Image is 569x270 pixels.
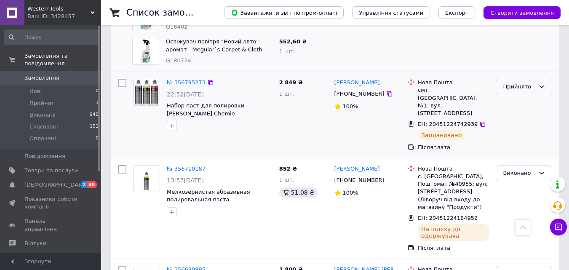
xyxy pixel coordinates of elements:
span: 2 849 ₴ [279,79,303,86]
span: Експорт [445,10,469,16]
a: Мелкозернистая абразивная полировальная паста [PERSON_NAME] Chemie Fine Cut F6.01 250 мл [167,189,259,219]
span: Відгуки [24,240,46,247]
img: Фото товару [141,166,152,192]
span: ЕН: 20451224184952 [418,215,478,221]
a: Набор паст для полировки [PERSON_NAME] Chemie [167,102,244,117]
span: Управління статусами [359,10,423,16]
input: Пошук [4,29,99,45]
button: Створити замовлення [484,6,561,19]
span: 100% [343,190,358,196]
span: Створити замовлення [490,10,554,16]
div: Прийнято [503,83,535,91]
span: 100% [343,103,358,110]
span: 2 [80,181,87,188]
a: № 356710187 [167,166,206,172]
img: Фото товару [133,38,159,64]
span: 13:57[DATE] [167,177,204,184]
span: 1 шт. [279,91,294,97]
a: № 356795273 [167,79,206,86]
span: 30 [87,181,97,188]
div: 51.08 ₴ [279,187,318,198]
span: [DEMOGRAPHIC_DATA] [24,181,87,189]
div: Виконано [503,169,535,178]
span: Оплачені [29,135,56,142]
button: Чат з покупцем [550,219,567,235]
div: Ваш ID: 3428457 [27,13,101,20]
span: 191 [90,123,99,131]
span: Показники роботи компанії [24,195,78,211]
span: Нові [29,88,42,95]
a: Фото товару [133,79,160,106]
a: Фото товару [133,165,160,192]
span: WesternTools [27,5,91,13]
span: 552,60 ₴ [279,38,307,45]
span: 940 [90,111,99,119]
h1: Список замовлень [126,8,212,18]
span: Прийняті [29,99,56,107]
div: Нова Пошта [418,79,489,86]
span: ЕН: 20451224742939 [418,121,478,127]
button: Завантажити звіт по пром-оплаті [224,6,344,19]
span: 1 шт. [279,48,295,54]
a: Створити замовлення [475,9,561,16]
button: Експорт [438,6,476,19]
span: 0 [96,135,99,142]
span: 1 шт. [279,176,294,183]
div: Післяплата [418,144,489,151]
span: Повідомлення [24,152,65,160]
span: Товари та послуги [24,167,78,174]
div: Післяплата [418,244,489,252]
a: [PERSON_NAME] [334,165,380,173]
span: Виконані [29,111,56,119]
img: Фото товару [134,79,159,105]
span: G180724 [166,57,191,64]
a: Освіжувач повітря "Новий авто" аромат - Meguiar`s Carpet & Cloth Re-Fresher 709 мл. (G180724) [166,38,262,60]
div: [PHONE_NUMBER] [333,88,386,99]
span: 22:52[DATE] [167,91,204,98]
span: Замовлення та повідомлення [24,52,101,67]
span: Скасовані [29,123,58,131]
a: [PERSON_NAME] [334,79,380,87]
button: Управління статусами [352,6,430,19]
span: 3 [96,99,99,107]
div: Заплановано [418,130,465,140]
div: Нова Пошта [418,165,489,173]
span: Замовлення [24,74,59,82]
div: [PHONE_NUMBER] [333,175,386,186]
div: На шляху до одержувача [418,224,489,241]
span: G16402 [166,24,187,30]
span: Завантажити звіт по пром-оплаті [231,9,337,16]
span: 852 ₴ [279,166,297,172]
div: с. [GEOGRAPHIC_DATA], Поштомат №40955: вул. [STREET_ADDRESS] (Ліворуч від входу до магазину "Прод... [418,173,489,211]
div: смт. [GEOGRAPHIC_DATA], №1: вул. [STREET_ADDRESS] [418,86,489,117]
span: Панель управління [24,217,78,233]
span: 0 [96,88,99,95]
